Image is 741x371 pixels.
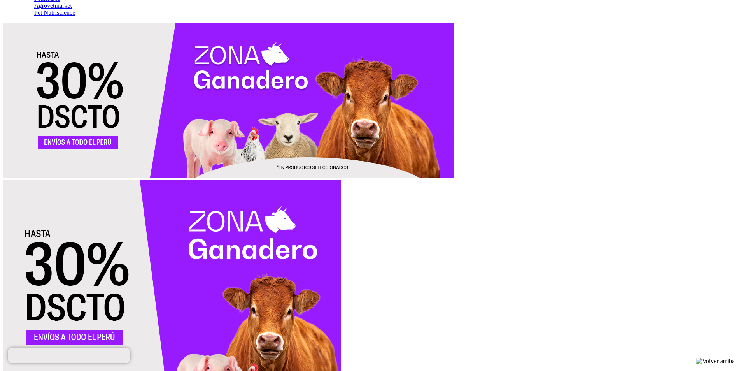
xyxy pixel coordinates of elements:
iframe: Brevo live chat [8,348,130,363]
a: Agrovetmarket [34,2,72,9]
img: Volver arriba [696,358,735,365]
a: Pet Nutriscience [34,9,75,16]
img: banner [3,23,454,178]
